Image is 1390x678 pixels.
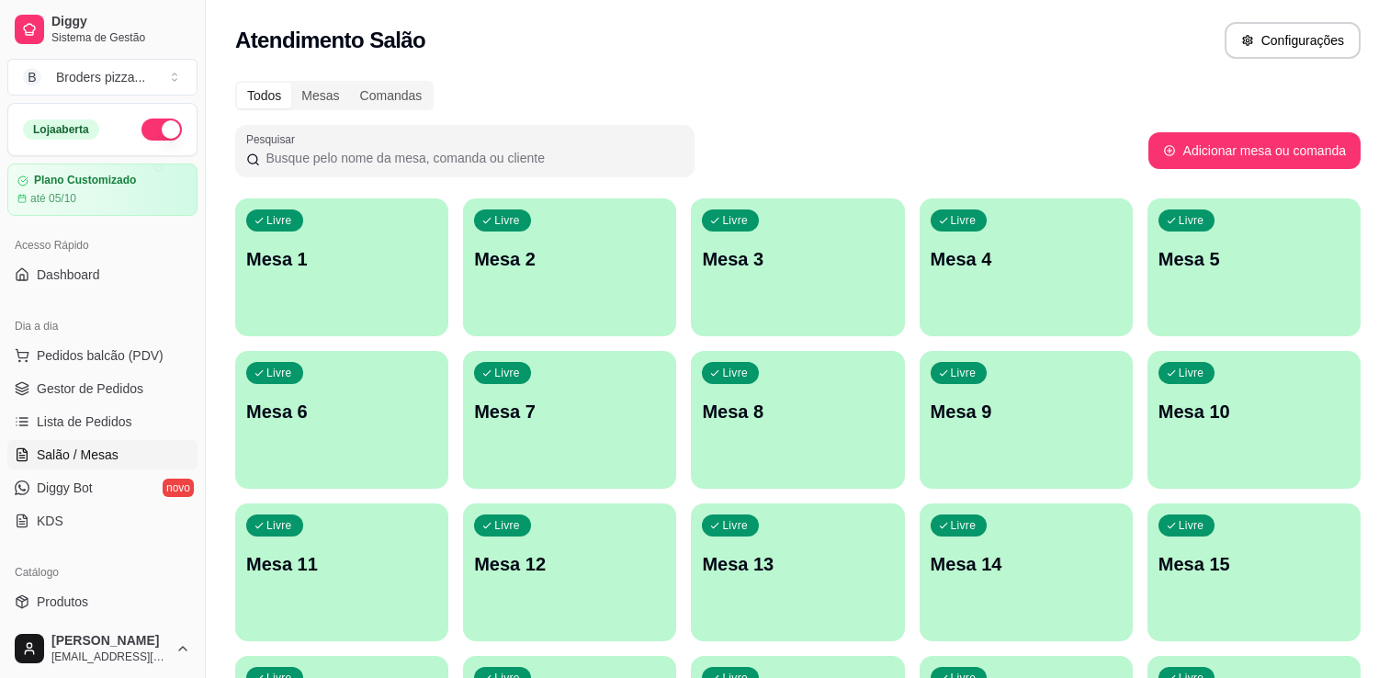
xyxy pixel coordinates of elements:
[1179,213,1204,228] p: Livre
[51,650,168,664] span: [EMAIL_ADDRESS][DOMAIN_NAME]
[37,593,88,611] span: Produtos
[7,164,198,216] a: Plano Customizadoaté 05/10
[494,518,520,533] p: Livre
[951,366,977,380] p: Livre
[51,633,168,650] span: [PERSON_NAME]
[494,366,520,380] p: Livre
[951,518,977,533] p: Livre
[37,346,164,365] span: Pedidos balcão (PDV)
[23,119,99,140] div: Loja aberta
[1158,246,1350,272] p: Mesa 5
[7,587,198,616] a: Produtos
[246,246,437,272] p: Mesa 1
[235,26,425,55] h2: Atendimento Salão
[702,246,893,272] p: Mesa 3
[7,473,198,503] a: Diggy Botnovo
[1158,551,1350,577] p: Mesa 15
[920,351,1133,489] button: LivreMesa 9
[23,68,41,86] span: B
[691,503,904,641] button: LivreMesa 13
[37,446,119,464] span: Salão / Mesas
[37,512,63,530] span: KDS
[37,266,100,284] span: Dashboard
[260,149,684,167] input: Pesquisar
[494,213,520,228] p: Livre
[246,551,437,577] p: Mesa 11
[931,551,1122,577] p: Mesa 14
[237,83,291,108] div: Todos
[691,351,904,489] button: LivreMesa 8
[51,30,190,45] span: Sistema de Gestão
[1147,198,1361,336] button: LivreMesa 5
[37,379,143,398] span: Gestor de Pedidos
[1147,351,1361,489] button: LivreMesa 10
[1179,518,1204,533] p: Livre
[7,341,198,370] button: Pedidos balcão (PDV)
[463,503,676,641] button: LivreMesa 12
[7,59,198,96] button: Select a team
[350,83,433,108] div: Comandas
[7,374,198,403] a: Gestor de Pedidos
[291,83,349,108] div: Mesas
[920,198,1133,336] button: LivreMesa 4
[7,260,198,289] a: Dashboard
[7,7,198,51] a: DiggySistema de Gestão
[266,518,292,533] p: Livre
[702,399,893,424] p: Mesa 8
[474,551,665,577] p: Mesa 12
[951,213,977,228] p: Livre
[1147,503,1361,641] button: LivreMesa 15
[722,518,748,533] p: Livre
[246,399,437,424] p: Mesa 6
[37,412,132,431] span: Lista de Pedidos
[7,407,198,436] a: Lista de Pedidos
[474,399,665,424] p: Mesa 7
[235,198,448,336] button: LivreMesa 1
[266,366,292,380] p: Livre
[463,351,676,489] button: LivreMesa 7
[7,627,198,671] button: [PERSON_NAME][EMAIL_ADDRESS][DOMAIN_NAME]
[920,503,1133,641] button: LivreMesa 14
[1225,22,1361,59] button: Configurações
[722,213,748,228] p: Livre
[266,213,292,228] p: Livre
[691,198,904,336] button: LivreMesa 3
[7,231,198,260] div: Acesso Rápido
[1148,132,1361,169] button: Adicionar mesa ou comanda
[51,14,190,30] span: Diggy
[474,246,665,272] p: Mesa 2
[30,191,76,206] article: até 05/10
[7,311,198,341] div: Dia a dia
[34,174,136,187] article: Plano Customizado
[7,558,198,587] div: Catálogo
[7,506,198,536] a: KDS
[141,119,182,141] button: Alterar Status
[722,366,748,380] p: Livre
[1179,366,1204,380] p: Livre
[931,399,1122,424] p: Mesa 9
[235,503,448,641] button: LivreMesa 11
[931,246,1122,272] p: Mesa 4
[7,440,198,469] a: Salão / Mesas
[235,351,448,489] button: LivreMesa 6
[1158,399,1350,424] p: Mesa 10
[702,551,893,577] p: Mesa 13
[56,68,145,86] div: Broders pizza ...
[37,479,93,497] span: Diggy Bot
[463,198,676,336] button: LivreMesa 2
[246,131,301,147] label: Pesquisar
